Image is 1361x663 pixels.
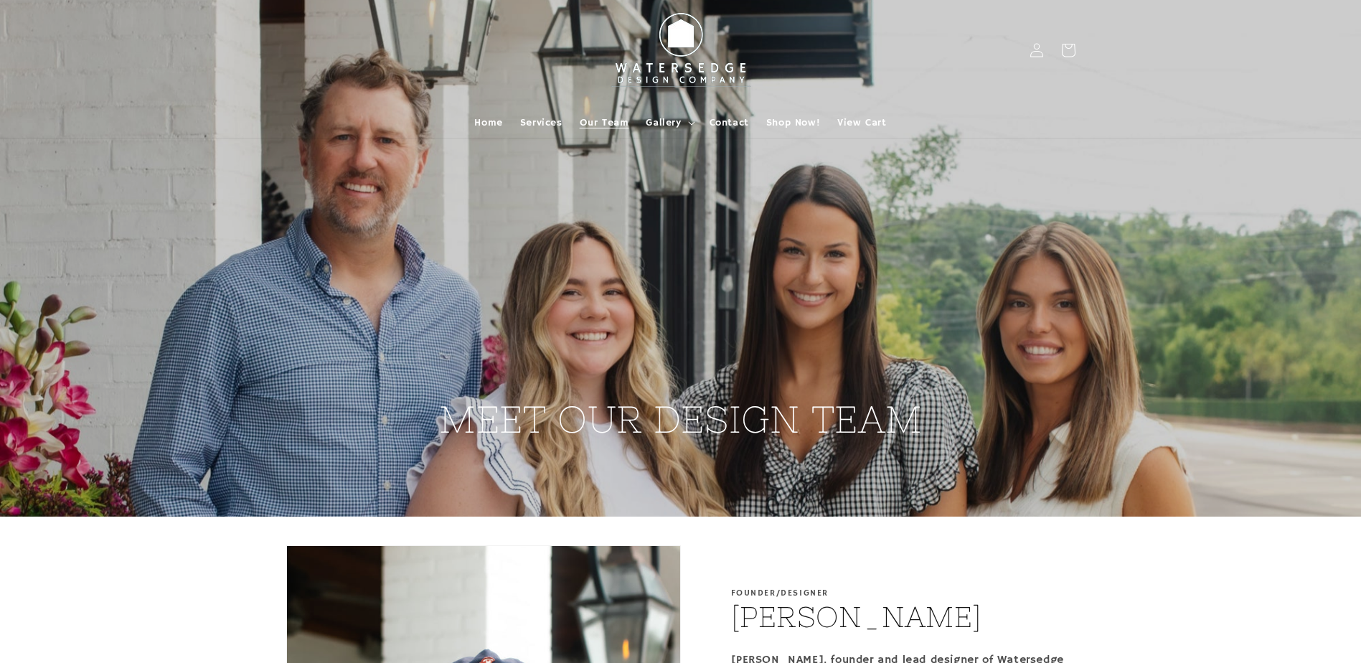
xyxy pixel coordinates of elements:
summary: Gallery [637,108,700,138]
h2: MEET OUR DESIGN TEAM [439,72,923,444]
span: Contact [710,116,749,129]
span: Gallery [646,116,681,129]
a: Shop Now! [758,108,829,138]
a: Our Team [571,108,638,138]
h2: [PERSON_NAME] [731,598,982,636]
span: Services [520,116,562,129]
a: Contact [701,108,758,138]
img: Watersedge Design Co [602,6,760,95]
span: View Cart [837,116,886,129]
span: Home [474,116,502,129]
p: Founder/Designer [731,588,829,598]
span: Shop Now! [766,116,820,129]
a: Services [512,108,571,138]
span: Our Team [580,116,629,129]
a: Home [466,108,511,138]
a: View Cart [829,108,895,138]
